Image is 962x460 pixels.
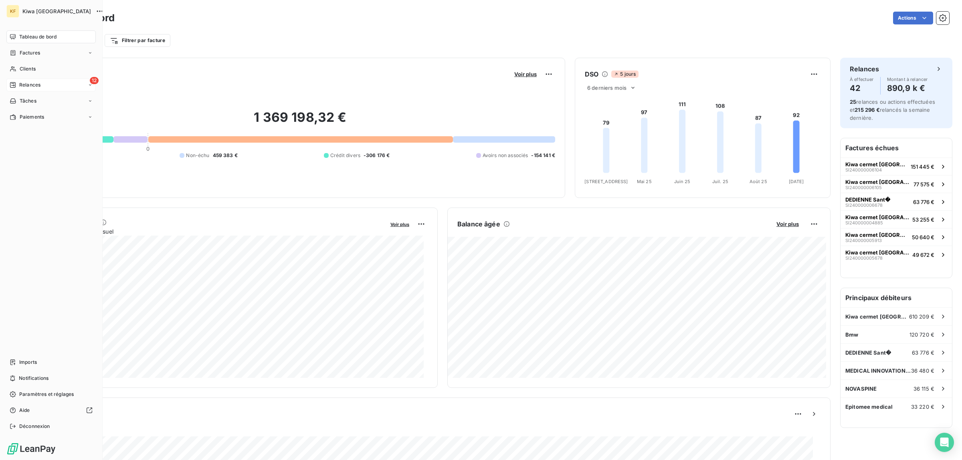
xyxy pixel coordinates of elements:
[845,238,882,243] span: SI240000005913
[390,222,409,227] span: Voir plus
[887,77,928,82] span: Montant à relancer
[611,71,638,78] span: 5 jours
[841,246,952,263] button: Kiwa cermet [GEOGRAPHIC_DATA]SI24000000567849 672 €
[841,138,952,157] h6: Factures échues
[845,179,910,185] span: Kiwa cermet [GEOGRAPHIC_DATA]
[841,210,952,228] button: Kiwa cermet [GEOGRAPHIC_DATA]SI24000000488553 255 €
[850,82,874,95] h4: 42
[146,145,150,152] span: 0
[845,367,911,374] span: MEDICAL INNOVATION DEVELOPPEMENT
[20,49,40,56] span: Factures
[19,391,74,398] span: Paramètres et réglages
[845,256,883,260] span: SI240000005678
[637,179,652,184] tspan: Mai 25
[19,407,30,414] span: Aide
[19,81,40,89] span: Relances
[20,97,36,105] span: Tâches
[912,234,934,240] span: 50 640 €
[841,288,952,307] h6: Principaux débiteurs
[22,8,91,14] span: Kiwa [GEOGRAPHIC_DATA]
[845,249,909,256] span: Kiwa cermet [GEOGRAPHIC_DATA]
[850,77,874,82] span: À effectuer
[845,331,858,338] span: Bmw
[457,219,500,229] h6: Balance âgée
[912,216,934,223] span: 53 255 €
[584,179,628,184] tspan: [STREET_ADDRESS]
[911,163,934,170] span: 151 445 €
[45,109,555,133] h2: 1 369 198,32 €
[45,227,385,236] span: Chiffre d'affaires mensuel
[514,71,537,77] span: Voir plus
[845,196,890,203] span: DEDIENNE Sant�
[789,179,804,184] tspan: [DATE]
[19,375,49,382] span: Notifications
[186,152,209,159] span: Non-échu
[19,33,57,40] span: Tableau de bord
[845,313,909,320] span: Kiwa cermet [GEOGRAPHIC_DATA]
[887,82,928,95] h4: 890,9 k €
[19,423,50,430] span: Déconnexion
[750,179,767,184] tspan: Août 25
[845,404,893,410] span: Epitomee medical
[388,220,412,228] button: Voir plus
[585,69,598,79] h6: DSO
[912,349,934,356] span: 63 776 €
[6,404,96,417] a: Aide
[776,221,799,227] span: Voir plus
[587,85,627,91] span: 6 derniers mois
[213,152,238,159] span: 459 383 €
[712,179,728,184] tspan: Juil. 25
[845,185,882,190] span: SI240000006105
[20,113,44,121] span: Paiements
[6,442,56,455] img: Logo LeanPay
[911,367,934,374] span: 36 480 €
[909,313,934,320] span: 610 209 €
[845,385,877,392] span: NOVASPINE
[893,12,933,24] button: Actions
[6,5,19,18] div: KF
[912,252,934,258] span: 49 672 €
[774,220,801,228] button: Voir plus
[850,64,879,74] h6: Relances
[483,152,528,159] span: Avoirs non associés
[512,71,539,78] button: Voir plus
[19,359,37,366] span: Imports
[913,181,934,188] span: 77 575 €
[105,34,170,47] button: Filtrer par facture
[20,65,36,73] span: Clients
[845,214,909,220] span: Kiwa cermet [GEOGRAPHIC_DATA]
[911,404,934,410] span: 33 220 €
[845,167,882,172] span: SI240000006104
[364,152,390,159] span: -306 176 €
[909,331,934,338] span: 120 720 €
[913,199,934,205] span: 63 776 €
[855,107,879,113] span: 215 296 €
[845,220,883,225] span: SI240000004885
[913,385,934,392] span: 36 115 €
[845,161,907,167] span: Kiwa cermet [GEOGRAPHIC_DATA]
[935,433,954,452] div: Open Intercom Messenger
[845,349,891,356] span: DEDIENNE Sant�
[850,99,935,121] span: relances ou actions effectuées et relancés la semaine dernière.
[850,99,856,105] span: 25
[531,152,555,159] span: -154 141 €
[841,157,952,175] button: Kiwa cermet [GEOGRAPHIC_DATA]SI240000006104151 445 €
[330,152,360,159] span: Crédit divers
[90,77,99,84] span: 12
[841,228,952,246] button: Kiwa cermet [GEOGRAPHIC_DATA]SI24000000591350 640 €
[841,193,952,210] button: DEDIENNE Sant�SI24000000667863 776 €
[845,203,883,208] span: SI240000006678
[674,179,691,184] tspan: Juin 25
[845,232,909,238] span: Kiwa cermet [GEOGRAPHIC_DATA]
[841,175,952,193] button: Kiwa cermet [GEOGRAPHIC_DATA]SI24000000610577 575 €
